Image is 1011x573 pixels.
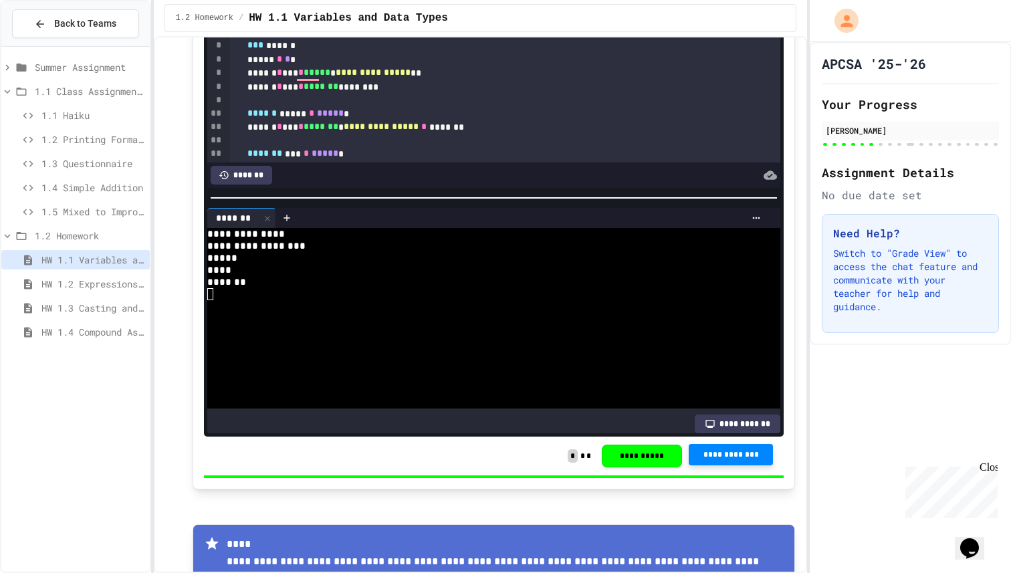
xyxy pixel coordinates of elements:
[54,17,116,31] span: Back to Teams
[955,520,998,560] iframe: chat widget
[249,10,448,26] span: HW 1.1 Variables and Data Types
[176,13,233,23] span: 1.2 Homework
[41,253,144,267] span: HW 1.1 Variables and Data Types
[239,13,243,23] span: /
[41,132,144,146] span: 1.2 Printing Formatting
[822,187,999,203] div: No due date set
[41,277,144,291] span: HW 1.2 Expressions and Assignment Statements
[41,301,144,315] span: HW 1.3 Casting and Ranges of Variables
[826,124,995,136] div: [PERSON_NAME]
[833,247,988,314] p: Switch to "Grade View" to access the chat feature and communicate with your teacher for help and ...
[822,95,999,114] h2: Your Progress
[900,461,998,518] iframe: chat widget
[35,229,144,243] span: 1.2 Homework
[41,205,144,219] span: 1.5 Mixed to Improper to Mixed Fraction
[820,5,862,36] div: My Account
[5,5,92,85] div: Chat with us now!Close
[833,225,988,241] h3: Need Help?
[35,60,144,74] span: Summer Assignment
[41,156,144,170] span: 1.3 Questionnaire
[822,163,999,182] h2: Assignment Details
[41,181,144,195] span: 1.4 Simple Addition
[822,54,926,73] h1: APCSA '25-'26
[41,325,144,339] span: HW 1.4 Compound Assignment Operators
[41,108,144,122] span: 1.1 Haiku
[35,84,144,98] span: 1.1 Class Assignments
